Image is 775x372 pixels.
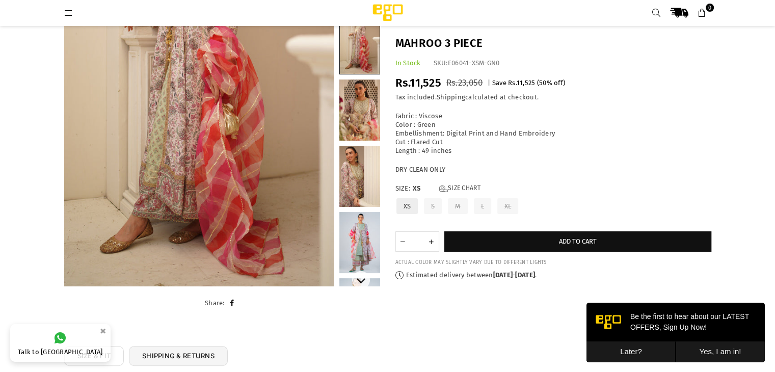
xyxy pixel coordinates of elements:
label: XS [395,197,419,215]
p: Estimated delivery between - . [395,271,711,280]
quantity-input: Quantity [395,231,439,252]
p: Fabric : Viscose Color : Green Embellishment: Digital Print and Hand Embroidery Cut : Flared Cut ... [395,112,711,155]
span: Rs.11,525 [508,79,535,87]
time: [DATE] [515,271,535,279]
span: ( % off) [537,79,565,87]
time: [DATE] [493,271,513,279]
button: Yes, I am in! [89,39,178,60]
p: DRY CLEAN ONLY [395,166,711,174]
span: | [488,79,490,87]
h1: Mahroo 3 piece [395,36,711,51]
div: SKU: [434,59,500,68]
span: Share: [205,299,225,307]
label: S [423,197,443,215]
iframe: webpush-onsite [586,303,765,362]
a: Shipping [437,93,465,101]
span: 50 [539,79,547,87]
label: Size: [395,184,711,193]
span: 0 [706,4,714,12]
button: Next [352,271,370,289]
span: Save [492,79,506,87]
label: XL [496,197,520,215]
img: Ego [344,3,431,23]
a: 0 [693,4,711,22]
a: Size Chart [439,184,480,193]
button: Add to cart [444,231,711,252]
a: Menu [60,9,78,16]
a: Search [647,4,665,22]
span: Rs.23,050 [446,77,483,88]
span: Rs.11,525 [395,76,441,90]
span: Add to cart [559,237,597,245]
span: XS [413,184,433,193]
a: Talk to [GEOGRAPHIC_DATA] [10,324,111,362]
button: × [97,323,109,339]
label: M [447,197,468,215]
div: ACTUAL COLOR MAY SLIGHTLY VARY DUE TO DIFFERENT LIGHTS [395,259,711,266]
a: SHIPPING & RETURNS [129,346,228,366]
span: E06041-XSM-GN0 [448,59,500,67]
span: In Stock [395,59,421,67]
label: L [473,197,492,215]
div: Tax included. calculated at checkout. [395,93,711,102]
